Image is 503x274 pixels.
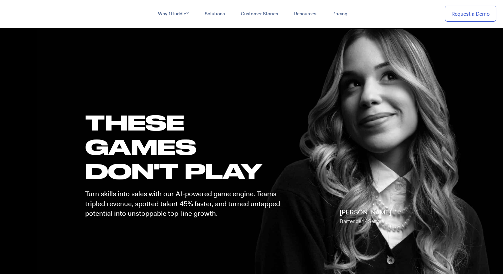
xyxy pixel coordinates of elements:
a: Why 1Huddle? [150,8,197,20]
a: Request a Demo [445,6,496,22]
p: Turn skills into sales with our AI-powered game engine. Teams tripled revenue, spotted talent 45%... [85,189,286,218]
a: Resources [286,8,324,20]
h1: these GAMES DON'T PLAY [85,110,286,183]
a: Customer Stories [233,8,286,20]
p: [PERSON_NAME] [340,208,391,226]
a: Pricing [324,8,355,20]
span: Bartender / Server [340,218,383,225]
img: ... [7,7,54,20]
a: Solutions [197,8,233,20]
